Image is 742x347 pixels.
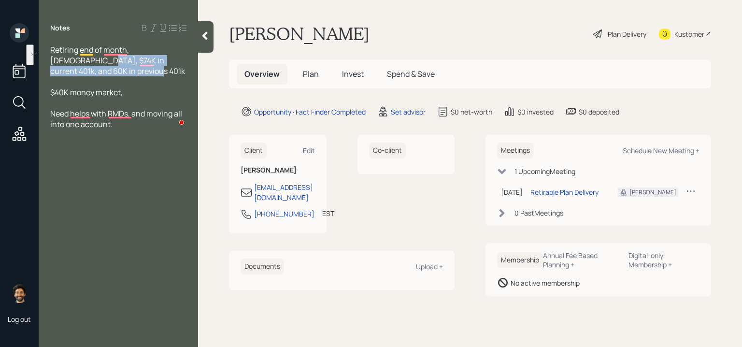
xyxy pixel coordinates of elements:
div: Schedule New Meeting + [623,146,699,155]
div: $0 invested [517,107,554,117]
span: Retiring end of month, [DEMOGRAPHIC_DATA], $74K in current 401k, and 60K in previous 401k [50,44,185,76]
div: [EMAIL_ADDRESS][DOMAIN_NAME] [254,182,315,202]
div: [PHONE_NUMBER] [254,209,314,219]
h6: Client [241,143,267,159]
span: Overview [244,69,280,79]
h1: [PERSON_NAME] [229,23,370,44]
div: To enrich screen reader interactions, please activate Accessibility in Grammarly extension settings [50,44,186,130]
h6: Membership [497,252,543,268]
div: Edit [303,146,315,155]
h6: Co-client [369,143,406,159]
span: Plan [303,69,319,79]
div: Annual Fee Based Planning + [543,251,621,269]
div: EST [322,208,334,218]
h6: [PERSON_NAME] [241,166,315,174]
div: Upload + [416,262,443,271]
h6: Meetings [497,143,534,159]
span: $40K money market, [50,87,123,98]
div: No active membership [511,278,580,288]
div: [PERSON_NAME] [629,188,676,197]
span: Need helps with RMDs, and moving all into one account. [50,108,184,130]
h6: Documents [241,259,284,275]
div: 0 Past Meeting s [514,208,563,218]
span: Invest [342,69,364,79]
div: Set advisor [391,107,426,117]
div: Retirable Plan Delivery [530,187,599,197]
div: Kustomer [674,29,704,39]
img: eric-schwartz-headshot.png [10,284,29,303]
div: Plan Delivery [608,29,646,39]
div: Log out [8,315,31,324]
div: Opportunity · Fact Finder Completed [254,107,366,117]
div: $0 net-worth [451,107,492,117]
div: $0 deposited [579,107,619,117]
label: Notes [50,23,70,33]
span: Spend & Save [387,69,435,79]
div: [DATE] [501,187,523,197]
div: Digital-only Membership + [628,251,699,269]
div: 1 Upcoming Meeting [514,166,575,176]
